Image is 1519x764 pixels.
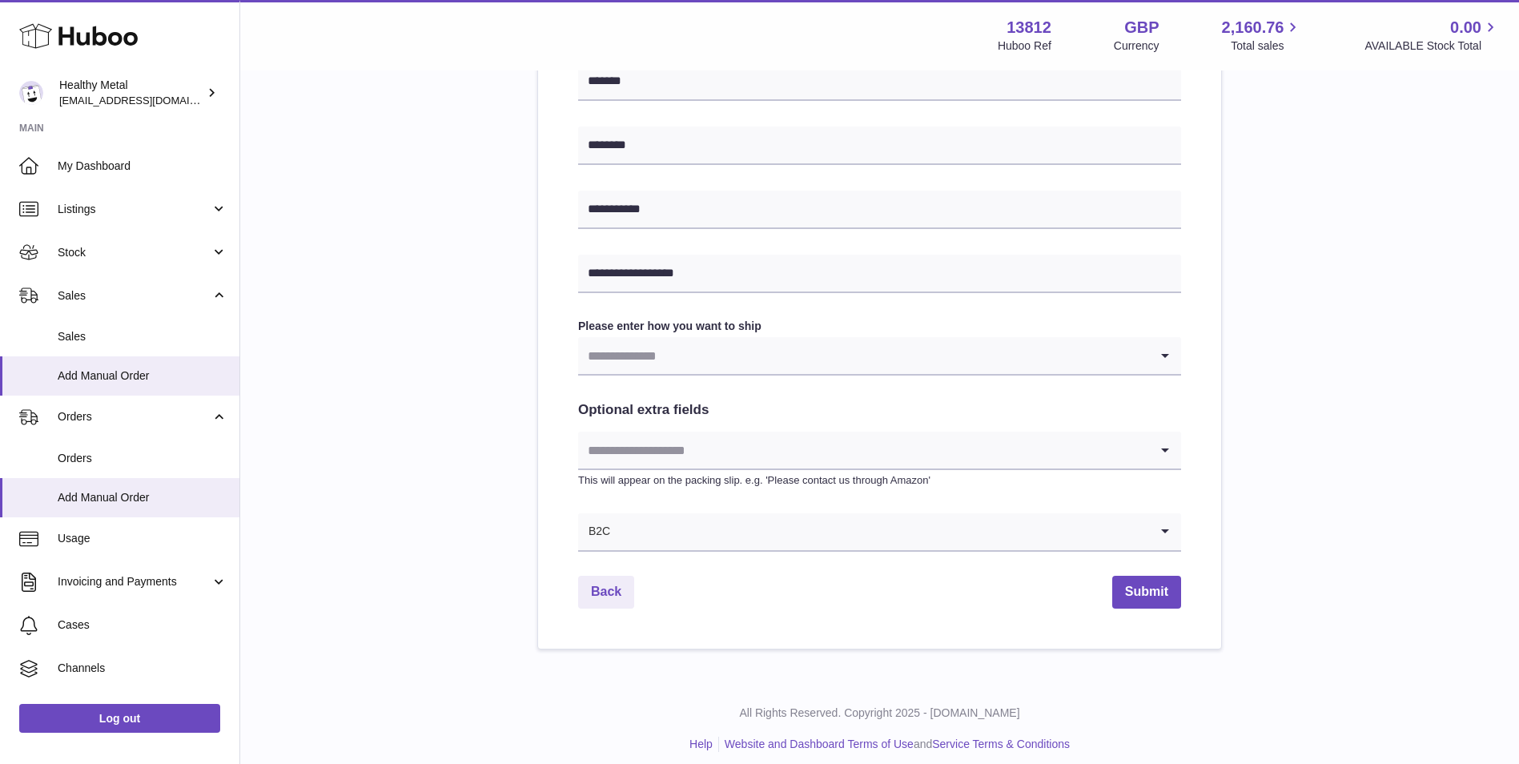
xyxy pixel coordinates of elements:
[58,531,227,546] span: Usage
[1364,38,1500,54] span: AVAILABLE Stock Total
[58,288,211,304] span: Sales
[58,202,211,217] span: Listings
[58,329,227,344] span: Sales
[932,738,1070,750] a: Service Terms & Conditions
[578,432,1149,468] input: Search for option
[1231,38,1302,54] span: Total sales
[1112,576,1181,609] button: Submit
[578,473,1181,488] p: This will appear on the packing slip. e.g. 'Please contact us through Amazon'
[578,576,634,609] a: Back
[58,661,227,676] span: Channels
[611,513,1149,550] input: Search for option
[253,706,1506,721] p: All Rights Reserved. Copyright 2025 - [DOMAIN_NAME]
[1450,17,1481,38] span: 0.00
[19,704,220,733] a: Log out
[725,738,914,750] a: Website and Dashboard Terms of Use
[19,81,43,105] img: internalAdmin-13812@internal.huboo.com
[1124,17,1159,38] strong: GBP
[578,513,611,550] span: B2C
[58,245,211,260] span: Stock
[578,513,1181,552] div: Search for option
[1364,17,1500,54] a: 0.00 AVAILABLE Stock Total
[719,737,1070,752] li: and
[578,432,1181,470] div: Search for option
[58,451,227,466] span: Orders
[58,490,227,505] span: Add Manual Order
[689,738,713,750] a: Help
[59,78,203,108] div: Healthy Metal
[58,617,227,633] span: Cases
[578,319,1181,334] label: Please enter how you want to ship
[1007,17,1051,38] strong: 13812
[1222,17,1284,38] span: 2,160.76
[578,337,1149,374] input: Search for option
[1114,38,1159,54] div: Currency
[58,574,211,589] span: Invoicing and Payments
[1222,17,1303,54] a: 2,160.76 Total sales
[58,409,211,424] span: Orders
[59,94,235,107] span: [EMAIL_ADDRESS][DOMAIN_NAME]
[58,368,227,384] span: Add Manual Order
[58,159,227,174] span: My Dashboard
[998,38,1051,54] div: Huboo Ref
[578,337,1181,376] div: Search for option
[578,401,1181,420] h2: Optional extra fields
